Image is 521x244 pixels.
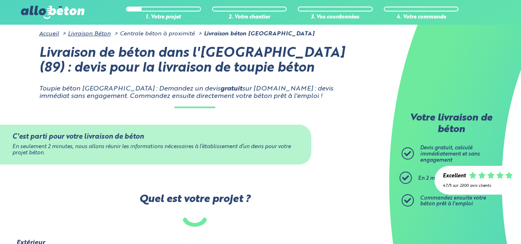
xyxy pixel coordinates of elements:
[126,14,201,21] div: 1. Votre projet
[298,14,373,21] div: 3. Vos coordonnées
[39,31,59,37] a: Accueil
[448,212,512,235] iframe: Help widget launcher
[212,14,287,21] div: 2. Votre chantier
[12,144,299,156] div: En seulement 2 minutes, nous allons réunir les informations nécessaires à l’établissement d’un de...
[21,6,84,19] img: allobéton
[220,86,242,92] strong: gratuit
[384,14,459,21] div: 4. Votre commande
[16,193,374,227] label: Quel est votre projet ?
[12,133,299,141] div: C'est parti pour votre livraison de béton
[112,30,195,37] li: Centrale béton à proximité
[39,46,350,77] h1: Livraison de béton dans l'[GEOGRAPHIC_DATA] (89) : devis pour la livraison de toupie béton
[39,85,350,100] p: Toupie béton [GEOGRAPHIC_DATA] : Demandez un devis sur [DOMAIN_NAME] : devis immédiat sans engage...
[196,30,314,37] li: Livraison béton [GEOGRAPHIC_DATA]
[68,31,111,37] a: Livraison Béton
